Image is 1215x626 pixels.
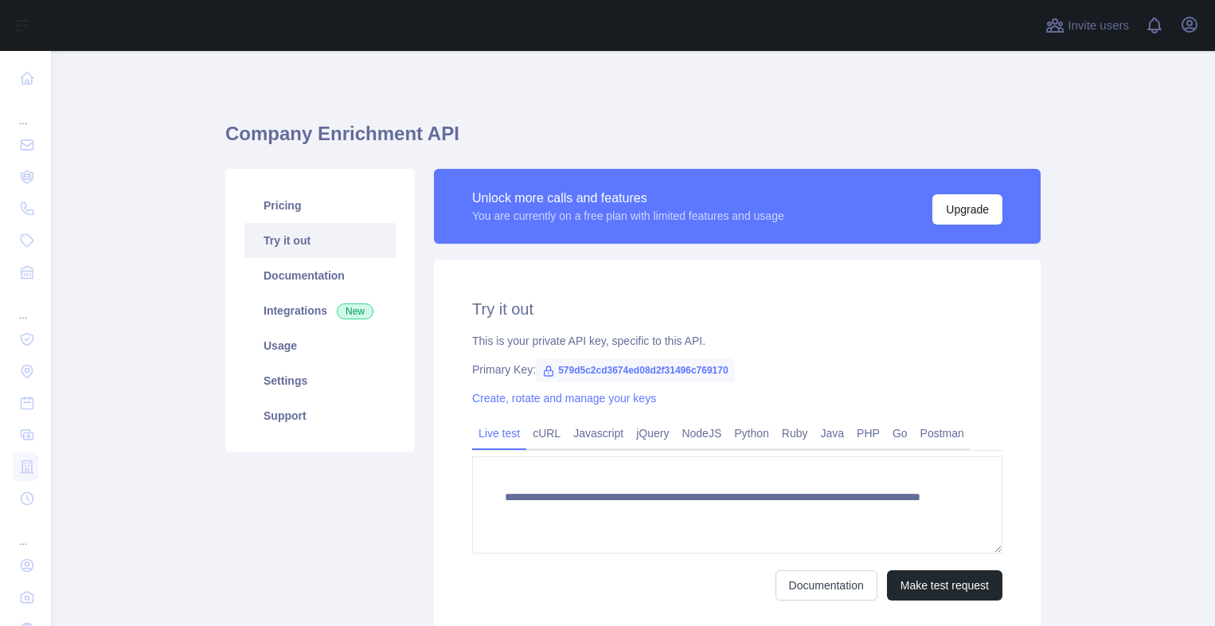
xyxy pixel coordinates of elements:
[472,392,656,405] a: Create, rotate and manage your keys
[536,358,735,382] span: 579d5c2cd3674ed08d2f31496c769170
[850,421,886,446] a: PHP
[728,421,775,446] a: Python
[13,516,38,548] div: ...
[244,293,396,328] a: Integrations New
[472,298,1002,320] h2: Try it out
[887,570,1002,601] button: Make test request
[675,421,728,446] a: NodeJS
[13,290,38,322] div: ...
[775,421,815,446] a: Ruby
[914,421,971,446] a: Postman
[472,421,526,446] a: Live test
[225,121,1041,159] h1: Company Enrichment API
[886,421,914,446] a: Go
[244,363,396,398] a: Settings
[244,328,396,363] a: Usage
[630,421,675,446] a: jQuery
[1068,17,1129,35] span: Invite users
[337,303,373,319] span: New
[244,398,396,433] a: Support
[775,570,877,601] a: Documentation
[472,208,784,224] div: You are currently on a free plan with limited features and usage
[932,194,1002,225] button: Upgrade
[244,188,396,223] a: Pricing
[472,333,1002,349] div: This is your private API key, specific to this API.
[244,223,396,258] a: Try it out
[244,258,396,293] a: Documentation
[472,362,1002,378] div: Primary Key:
[526,421,567,446] a: cURL
[13,96,38,127] div: ...
[567,421,630,446] a: Javascript
[472,189,784,208] div: Unlock more calls and features
[1042,13,1132,38] button: Invite users
[815,421,851,446] a: Java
